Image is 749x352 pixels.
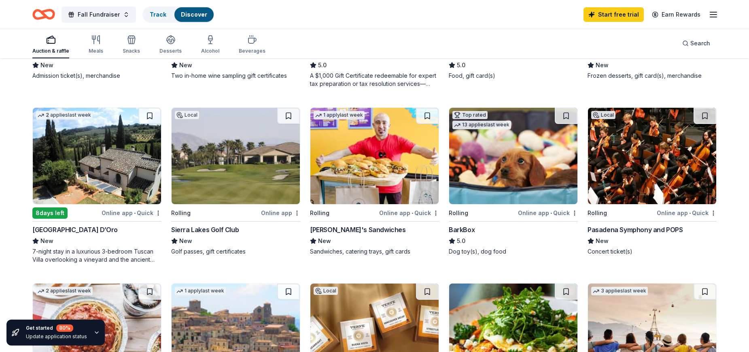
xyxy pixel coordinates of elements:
a: Start free trial [583,7,644,22]
div: Alcohol [201,48,219,54]
a: Image for Villa Sogni D’Oro2 applieslast week8days leftOnline app•Quick[GEOGRAPHIC_DATA] D’OroNew... [32,107,161,264]
div: BarkBox [449,225,475,235]
div: Online app Quick [379,208,439,218]
div: 13 applies last week [452,121,511,129]
div: Dog toy(s), dog food [449,247,578,256]
div: 7-night stay in a luxurious 3-bedroom Tuscan Villa overlooking a vineyard and the ancient walled ... [32,247,161,264]
div: Get started [26,324,87,332]
div: Food, gift card(s) [449,72,578,80]
div: Rolling [171,208,191,218]
span: 5.0 [318,60,327,70]
div: [PERSON_NAME]'s Sandwiches [310,225,406,235]
div: Snacks [123,48,140,54]
button: Desserts [159,32,182,58]
button: Search [676,35,717,51]
img: Image for Villa Sogni D’Oro [33,108,161,204]
div: 2 applies last week [36,287,93,295]
span: New [318,236,331,246]
div: Local [591,111,615,119]
button: Fall Fundraiser [62,6,136,23]
img: Image for BarkBox [449,108,577,204]
button: TrackDiscover [142,6,214,23]
span: New [596,60,609,70]
div: Sandwiches, catering trays, gift cards [310,247,439,256]
img: Image for Pasadena Symphony and POPS [588,108,716,204]
span: • [550,210,552,216]
div: Concert ticket(s) [588,247,717,256]
span: Search [690,38,710,48]
span: • [134,210,136,216]
span: • [412,210,413,216]
img: Image for Ike's Sandwiches [310,108,439,204]
div: Rolling [310,208,329,218]
img: Image for Sierra Lakes Golf Club [172,108,300,204]
a: Image for Ike's Sandwiches1 applylast weekRollingOnline app•Quick[PERSON_NAME]'s SandwichesNewSan... [310,107,439,256]
div: Admission ticket(s), merchandise [32,72,161,80]
div: Meals [89,48,103,54]
a: Image for Pasadena Symphony and POPSLocalRollingOnline app•QuickPasadena Symphony and POPSNewConc... [588,107,717,256]
div: Online app Quick [657,208,717,218]
button: Beverages [239,32,265,58]
div: [GEOGRAPHIC_DATA] D’Oro [32,225,118,235]
a: Home [32,5,55,24]
div: Online app Quick [518,208,578,218]
div: 80 % [56,324,73,332]
span: New [179,60,192,70]
div: Online app [261,208,300,218]
button: Alcohol [201,32,219,58]
div: Pasadena Symphony and POPS [588,225,683,235]
button: Meals [89,32,103,58]
div: Local [175,111,199,119]
div: A $1,000 Gift Certificate redeemable for expert tax preparation or tax resolution services—recipi... [310,72,439,88]
span: 5.0 [457,60,465,70]
span: New [596,236,609,246]
div: Local [314,287,338,295]
div: 2 applies last week [36,111,93,119]
div: Top rated [452,111,488,119]
a: Image for BarkBoxTop rated13 applieslast weekRollingOnline app•QuickBarkBox5.0Dog toy(s), dog food [449,107,578,256]
a: Track [150,11,166,18]
div: Rolling [588,208,607,218]
a: Image for Sierra Lakes Golf ClubLocalRollingOnline appSierra Lakes Golf ClubNewGolf passes, gift ... [171,107,300,256]
div: Rolling [449,208,468,218]
div: 8 days left [32,207,68,219]
div: 1 apply last week [175,287,226,295]
div: Update application status [26,333,87,340]
span: Fall Fundraiser [78,10,120,19]
div: Auction & raffle [32,48,69,54]
div: 1 apply last week [314,111,365,119]
div: Online app Quick [102,208,161,218]
div: Desserts [159,48,182,54]
span: New [40,236,53,246]
div: Sierra Lakes Golf Club [171,225,239,235]
button: Snacks [123,32,140,58]
span: • [689,210,691,216]
div: Beverages [239,48,265,54]
span: New [40,60,53,70]
button: Auction & raffle [32,32,69,58]
div: Two in-home wine sampling gift certificates [171,72,300,80]
span: 5.0 [457,236,465,246]
div: Frozen desserts, gift card(s), merchandise [588,72,717,80]
div: Golf passes, gift certificates [171,247,300,256]
div: 3 applies last week [591,287,648,295]
span: New [179,236,192,246]
a: Discover [181,11,207,18]
a: Earn Rewards [647,7,705,22]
